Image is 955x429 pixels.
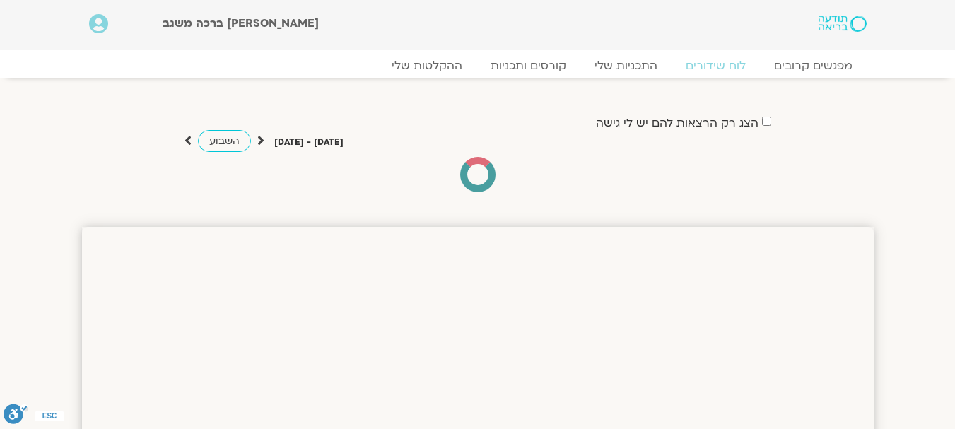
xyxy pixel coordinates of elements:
[89,59,867,73] nav: Menu
[209,134,240,148] span: השבוע
[377,59,476,73] a: ההקלטות שלי
[760,59,867,73] a: מפגשים קרובים
[476,59,580,73] a: קורסים ותכניות
[198,130,251,152] a: השבוע
[596,117,758,129] label: הצג רק הרצאות להם יש לי גישה
[580,59,672,73] a: התכניות שלי
[672,59,760,73] a: לוח שידורים
[274,135,344,150] p: [DATE] - [DATE]
[163,16,319,31] span: [PERSON_NAME] ברכה משגב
